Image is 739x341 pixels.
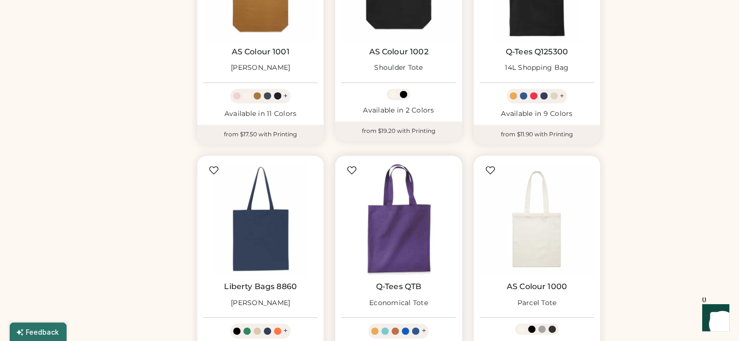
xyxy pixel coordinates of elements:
[231,63,290,73] div: [PERSON_NAME]
[517,298,556,308] div: Parcel Tote
[376,282,422,292] a: Q-Tees QTB
[231,298,290,308] div: [PERSON_NAME]
[203,162,318,276] img: Liberty Bags 8860 Nicole Tote
[480,109,594,119] div: Available in 9 Colors
[480,162,594,276] img: AS Colour 1000 Parcel Tote
[421,325,426,336] div: +
[232,47,290,57] a: AS Colour 1001
[197,125,324,144] div: from $17.50 with Printing
[507,282,567,292] a: AS Colour 1000
[693,297,735,339] iframe: Front Chat
[341,162,456,276] img: Q-Tees QTB Economical Tote
[341,106,456,115] div: Available in 2 Colors
[283,325,288,336] div: +
[369,47,428,57] a: AS Colour 1002
[369,298,428,308] div: Economical Tote
[374,63,423,73] div: Shoulder Tote
[224,282,297,292] a: Liberty Bags 8860
[283,91,288,101] div: +
[474,125,600,144] div: from $11.90 with Printing
[506,47,568,57] a: Q-Tees Q125300
[203,109,318,119] div: Available in 11 Colors
[335,121,462,141] div: from $19.20 with Printing
[560,91,564,101] div: +
[505,63,568,73] div: 14L Shopping Bag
